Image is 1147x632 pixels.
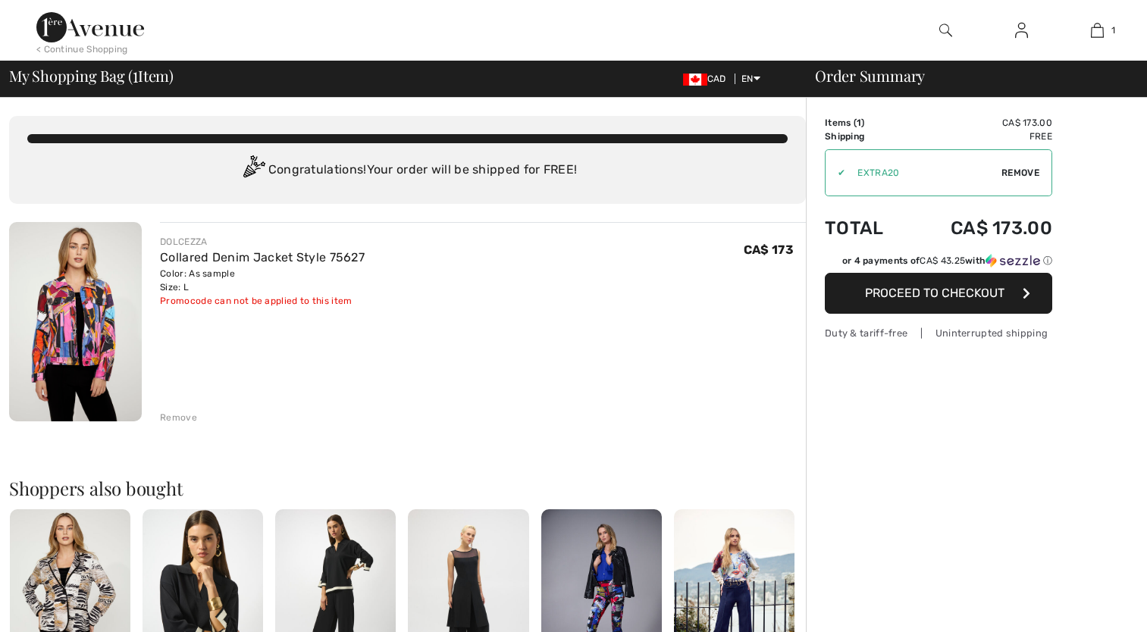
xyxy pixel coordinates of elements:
div: < Continue Shopping [36,42,128,56]
td: Total [825,202,908,254]
img: My Info [1015,21,1028,39]
img: Canadian Dollar [683,74,707,86]
img: Sezzle [986,254,1040,268]
td: Free [908,130,1052,143]
img: Congratulation2.svg [238,155,268,186]
td: Items ( ) [825,116,908,130]
span: 1 [133,64,138,84]
a: Sign In [1003,21,1040,40]
div: Congratulations! Your order will be shipped for FREE! [27,155,788,186]
td: CA$ 173.00 [908,202,1052,254]
div: Order Summary [797,68,1138,83]
img: search the website [939,21,952,39]
span: My Shopping Bag ( Item) [9,68,174,83]
a: Collared Denim Jacket Style 75627 [160,250,365,264]
button: Proceed to Checkout [825,273,1052,314]
td: CA$ 173.00 [908,116,1052,130]
span: 1 [857,117,861,128]
span: Proceed to Checkout [865,286,1004,300]
span: 1 [1111,23,1115,37]
span: CA$ 173 [744,242,794,257]
input: Promo code [845,150,1001,196]
div: Remove [160,411,197,424]
span: CAD [683,74,732,84]
div: ✔ [826,166,845,180]
h2: Shoppers also bought [9,479,806,497]
div: Promocode can not be applied to this item [160,294,365,308]
div: DOLCEZZA [160,235,365,249]
a: 1 [1060,21,1134,39]
div: or 4 payments of with [842,254,1052,268]
span: CA$ 43.25 [920,255,965,266]
span: Remove [1001,166,1039,180]
img: Collared Denim Jacket Style 75627 [9,222,142,421]
div: Duty & tariff-free | Uninterrupted shipping [825,326,1052,340]
span: EN [741,74,760,84]
div: or 4 payments ofCA$ 43.25withSezzle Click to learn more about Sezzle [825,254,1052,273]
td: Shipping [825,130,908,143]
div: Color: As sample Size: L [160,267,365,294]
img: My Bag [1091,21,1104,39]
img: 1ère Avenue [36,12,144,42]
